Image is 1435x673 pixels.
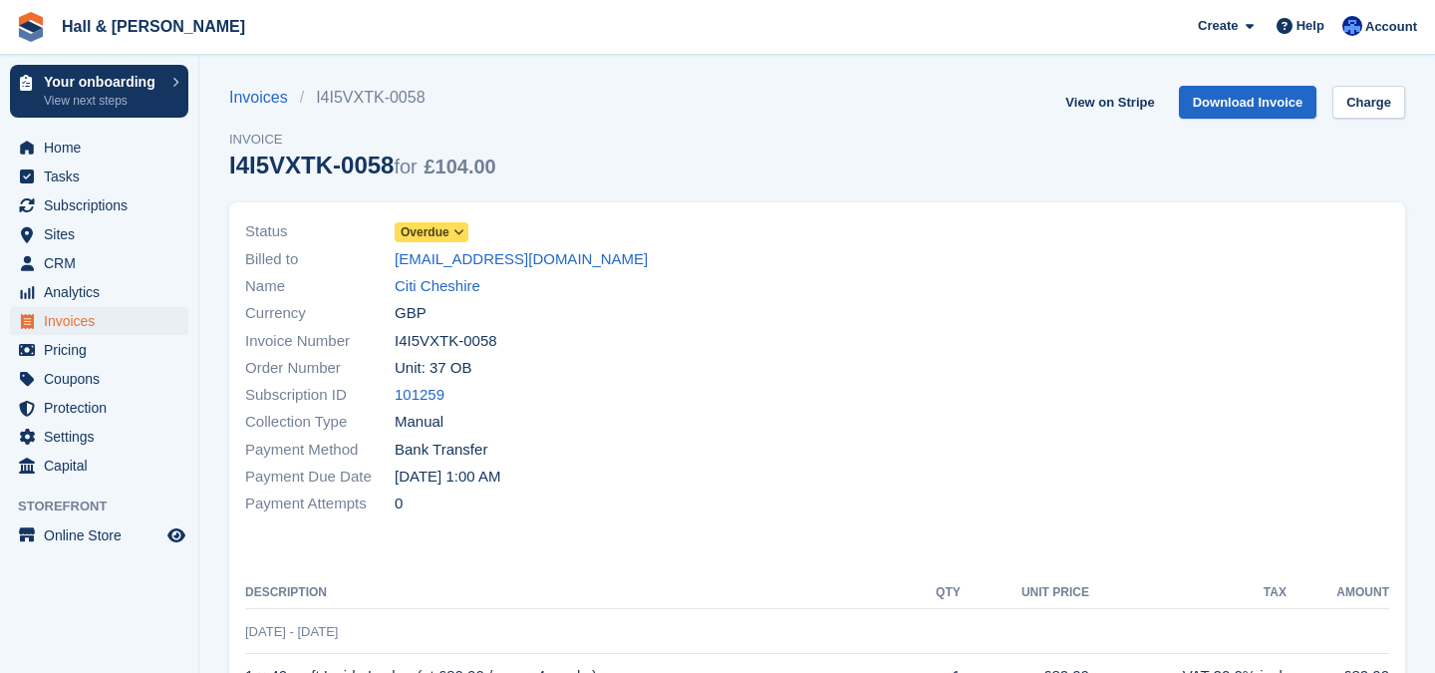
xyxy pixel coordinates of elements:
[44,307,163,335] span: Invoices
[229,86,496,110] nav: breadcrumbs
[245,248,395,271] span: Billed to
[1296,16,1324,36] span: Help
[1332,86,1405,119] a: Charge
[44,278,163,306] span: Analytics
[245,493,395,515] span: Payment Attempts
[44,92,162,110] p: View next steps
[10,191,188,219] a: menu
[395,330,497,353] span: I4I5VXTK-0058
[914,577,961,609] th: QTY
[164,523,188,547] a: Preview store
[1342,16,1362,36] img: Claire Banham
[44,75,162,89] p: Your onboarding
[229,130,496,150] span: Invoice
[395,493,403,515] span: 0
[10,220,188,248] a: menu
[245,439,395,462] span: Payment Method
[10,521,188,549] a: menu
[394,156,417,177] span: for
[245,411,395,434] span: Collection Type
[44,365,163,393] span: Coupons
[395,466,500,489] time: 2025-08-18 00:00:00 UTC
[395,248,648,271] a: [EMAIL_ADDRESS][DOMAIN_NAME]
[395,220,468,243] a: Overdue
[245,466,395,489] span: Payment Due Date
[54,10,253,43] a: Hall & [PERSON_NAME]
[395,384,444,407] a: 101259
[10,423,188,451] a: menu
[395,357,472,380] span: Unit: 37 OB
[245,220,395,243] span: Status
[245,357,395,380] span: Order Number
[245,302,395,325] span: Currency
[44,134,163,162] span: Home
[395,439,487,462] span: Bank Transfer
[10,134,188,162] a: menu
[44,521,163,549] span: Online Store
[44,336,163,364] span: Pricing
[1179,86,1317,119] a: Download Invoice
[10,365,188,393] a: menu
[10,65,188,118] a: Your onboarding View next steps
[44,249,163,277] span: CRM
[10,163,188,190] a: menu
[245,577,914,609] th: Description
[1089,577,1287,609] th: Tax
[1198,16,1238,36] span: Create
[229,86,300,110] a: Invoices
[10,307,188,335] a: menu
[401,223,449,241] span: Overdue
[44,394,163,422] span: Protection
[44,423,163,451] span: Settings
[44,163,163,190] span: Tasks
[1365,17,1417,37] span: Account
[961,577,1089,609] th: Unit Price
[10,249,188,277] a: menu
[229,152,496,178] div: I4I5VXTK-0058
[10,278,188,306] a: menu
[44,191,163,219] span: Subscriptions
[10,452,188,480] a: menu
[245,275,395,298] span: Name
[44,452,163,480] span: Capital
[16,12,46,42] img: stora-icon-8386f47178a22dfd0bd8f6a31ec36ba5ce8667c1dd55bd0f319d3a0aa187defe.svg
[10,394,188,422] a: menu
[10,336,188,364] a: menu
[245,384,395,407] span: Subscription ID
[395,275,480,298] a: Citi Cheshire
[1287,577,1389,609] th: Amount
[18,497,198,516] span: Storefront
[1057,86,1162,119] a: View on Stripe
[245,330,395,353] span: Invoice Number
[395,302,427,325] span: GBP
[395,411,443,434] span: Manual
[44,220,163,248] span: Sites
[245,624,338,639] span: [DATE] - [DATE]
[424,156,495,177] span: £104.00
